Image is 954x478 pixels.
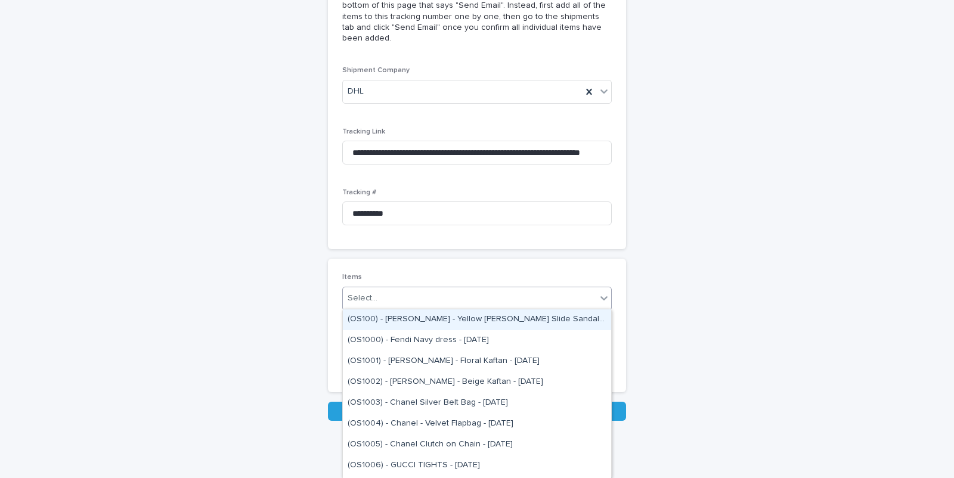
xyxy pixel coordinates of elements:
div: (OS1002) - Tory Burch - Beige Kaftan - 03/18/21 [343,372,611,393]
button: Save [328,402,626,421]
span: Items [342,274,362,281]
div: (OS1006) - GUCCI TIGHTS - 03/19/21 [343,455,611,476]
div: (OS100) - Amina Muaddi - Yellow Gilda Mule Slide Sandals - 06/18/20 [343,309,611,330]
div: (OS1004) - Chanel - Velvet Flapbag - 03/18/21 [343,414,611,434]
div: Select... [348,292,377,305]
div: (OS1003) - Chanel Silver Belt Bag - 03/18/21 [343,393,611,414]
span: Tracking # [342,189,376,196]
div: (OS1000) - Fendi Navy dress - 03/17/21 [343,330,611,351]
div: (OS1001) - Tory Burch - Floral Kaftan - 03/18/21 [343,351,611,372]
div: (OS1005) - Chanel Clutch on Chain - 03/19/21 [343,434,611,455]
span: DHL [348,85,364,98]
span: Shipment Company [342,67,410,74]
span: Tracking Link [342,128,385,135]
